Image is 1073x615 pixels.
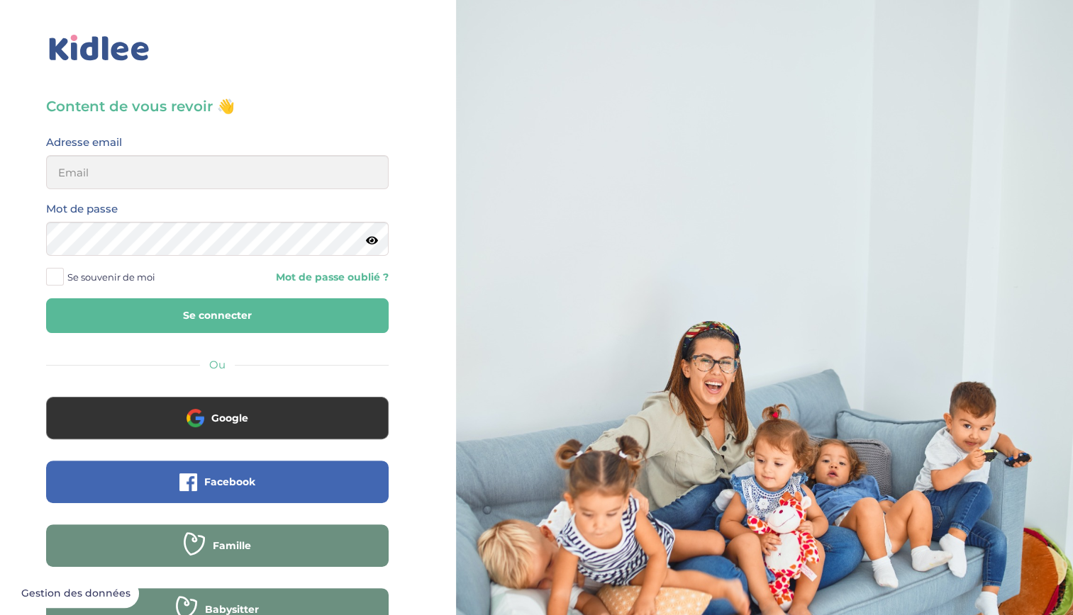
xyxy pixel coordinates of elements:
[13,579,139,609] button: Gestion des données
[228,271,388,284] a: Mot de passe oublié ?
[46,96,389,116] h3: Content de vous revoir 👋
[21,587,130,600] span: Gestion des données
[46,200,118,218] label: Mot de passe
[46,461,389,503] button: Facebook
[67,268,155,286] span: Se souvenir de moi
[212,538,250,553] span: Famille
[179,473,197,491] img: facebook.png
[46,485,389,498] a: Facebook
[46,397,389,439] button: Google
[211,411,248,425] span: Google
[46,155,389,189] input: Email
[46,421,389,434] a: Google
[187,409,204,427] img: google.png
[204,475,255,489] span: Facebook
[46,32,152,64] img: logo_kidlee_bleu
[209,358,226,371] span: Ou
[46,524,389,567] button: Famille
[46,548,389,562] a: Famille
[46,298,389,333] button: Se connecter
[46,133,122,152] label: Adresse email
